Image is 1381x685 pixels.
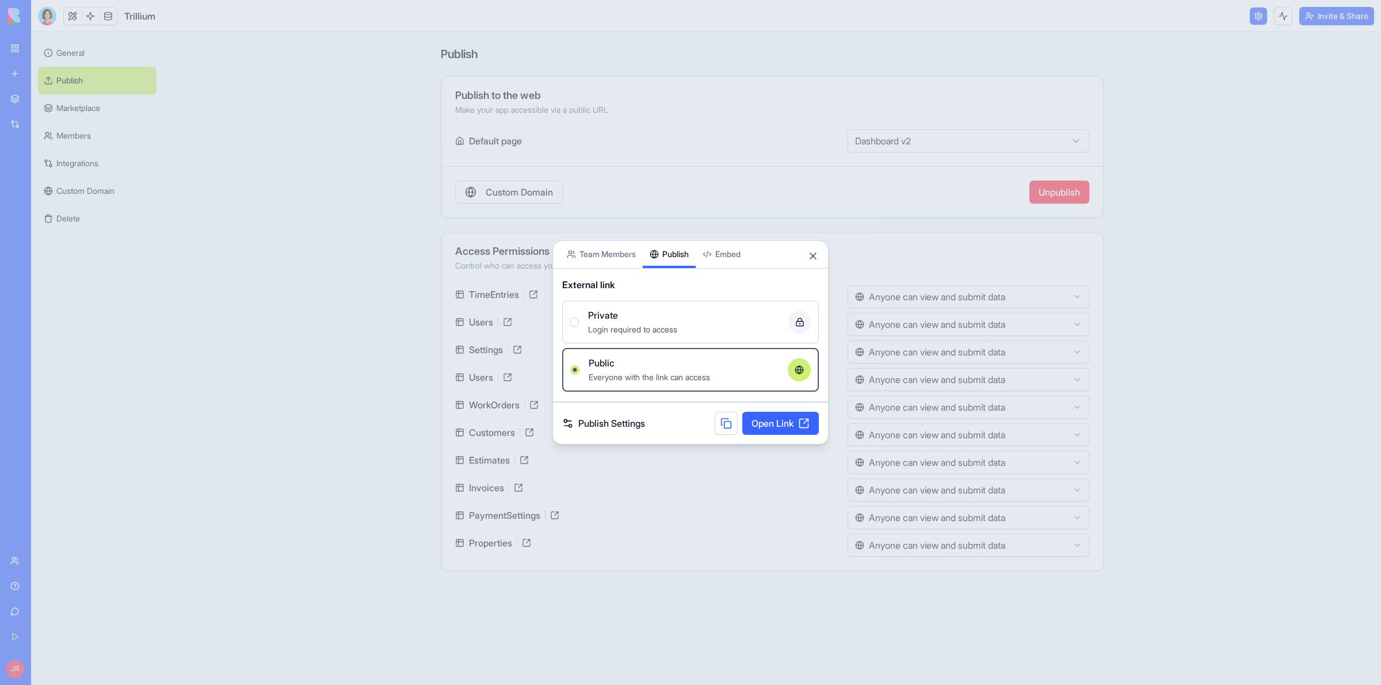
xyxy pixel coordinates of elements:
[589,356,615,370] span: Public
[562,416,645,430] a: Publish Settings
[588,324,677,334] span: Login required to access
[742,412,819,435] a: Open Link
[643,241,696,268] button: Publish
[589,372,710,382] span: Everyone with the link can access
[588,308,618,322] span: Private
[696,241,747,268] button: Embed
[570,365,579,374] button: PublicEveryone with the link can access
[570,317,579,327] button: PrivateLogin required to access
[560,241,643,268] button: Team Members
[562,278,615,292] span: External link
